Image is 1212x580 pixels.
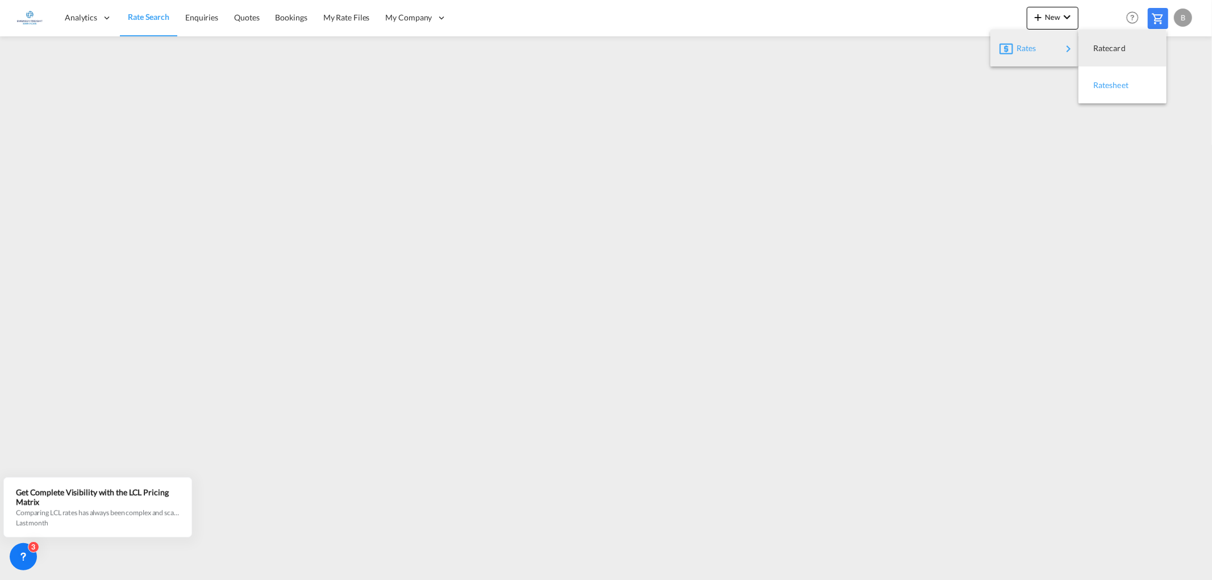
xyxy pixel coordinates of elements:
div: Ratesheet [1088,71,1157,99]
span: Ratecard [1093,37,1106,60]
div: Ratecard [1088,34,1157,62]
md-icon: icon-chevron-right [1062,42,1076,56]
span: Rates [1017,37,1030,60]
span: Ratesheet [1093,74,1106,97]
